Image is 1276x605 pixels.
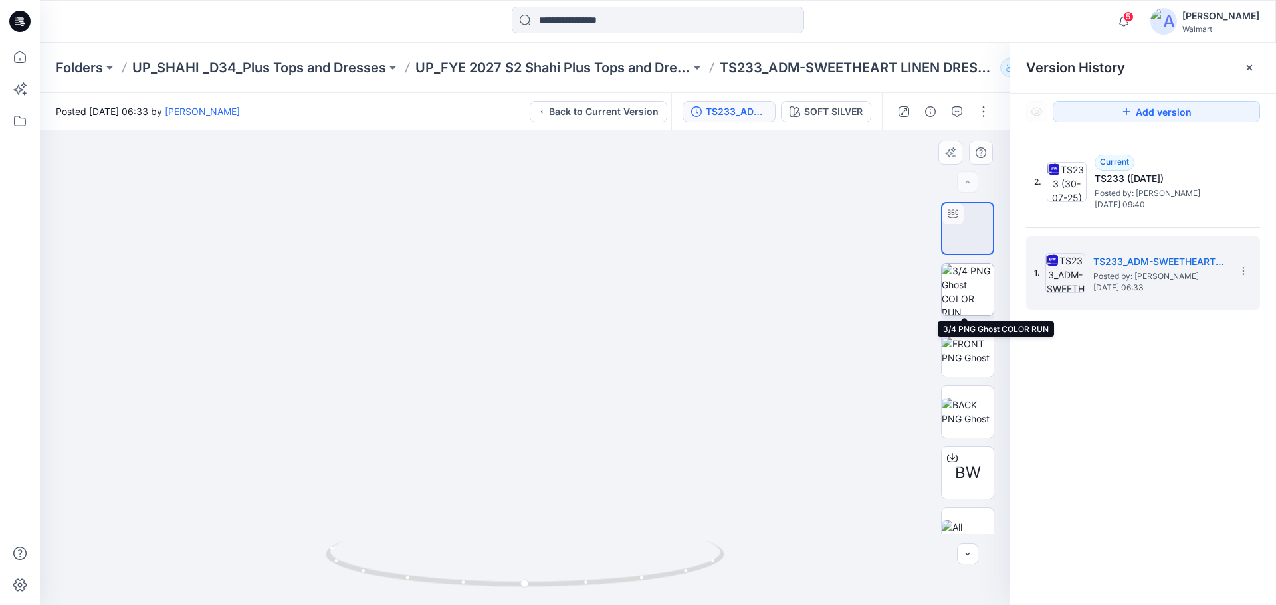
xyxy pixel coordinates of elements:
[1123,11,1134,22] span: 5
[1182,8,1259,24] div: [PERSON_NAME]
[955,461,981,485] span: BW
[942,264,994,315] img: 3/4 PNG Ghost COLOR RUN
[1093,283,1226,292] span: [DATE] 06:33
[1026,101,1047,122] button: Show Hidden Versions
[1000,58,1043,77] button: 50
[56,58,103,77] a: Folders
[920,101,941,122] button: Details
[1182,24,1259,34] div: Walmart
[1047,162,1087,202] img: TS233 (30-07-25)
[165,106,240,117] a: [PERSON_NAME]
[1053,101,1260,122] button: Add version
[1045,253,1085,293] img: TS233_ADM-SWEETHEART LINEN DRESS- (22-06-25) 1X
[781,101,871,122] button: SOFT SILVER
[683,101,776,122] button: TS233_ADM-SWEETHEART LINEN DRESS- ([DATE]) 1X
[1026,60,1125,76] span: Version History
[1244,62,1255,73] button: Close
[1095,171,1227,187] h5: TS233 (30-07-25)
[1150,8,1177,35] img: avatar
[942,398,994,426] img: BACK PNG Ghost
[56,104,240,118] span: Posted [DATE] 06:33 by
[1034,267,1040,279] span: 1.
[706,104,767,119] div: TS233_ADM-SWEETHEART LINEN DRESS- (22-06-25) 1X
[132,58,386,77] a: UP_SHAHI _D34_Plus Tops and Dresses
[530,101,667,122] button: Back to Current Version
[1034,176,1041,188] span: 2.
[1093,270,1226,283] span: Posted by: Rahul Singh
[1093,254,1226,270] h5: TS233_ADM-SWEETHEART LINEN DRESS- (22-06-25) 1X
[942,337,994,365] img: FRONT PNG Ghost
[942,520,994,548] img: All colorways
[1100,157,1129,167] span: Current
[804,104,863,119] div: SOFT SILVER
[1095,200,1227,209] span: [DATE] 09:40
[1095,187,1227,200] span: Posted by: Rahul Singh
[415,58,691,77] a: UP_FYE 2027 S2 Shahi Plus Tops and Dress
[720,58,995,77] p: TS233_ADM-SWEETHEART LINEN DRESS- ([DATE]) 1X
